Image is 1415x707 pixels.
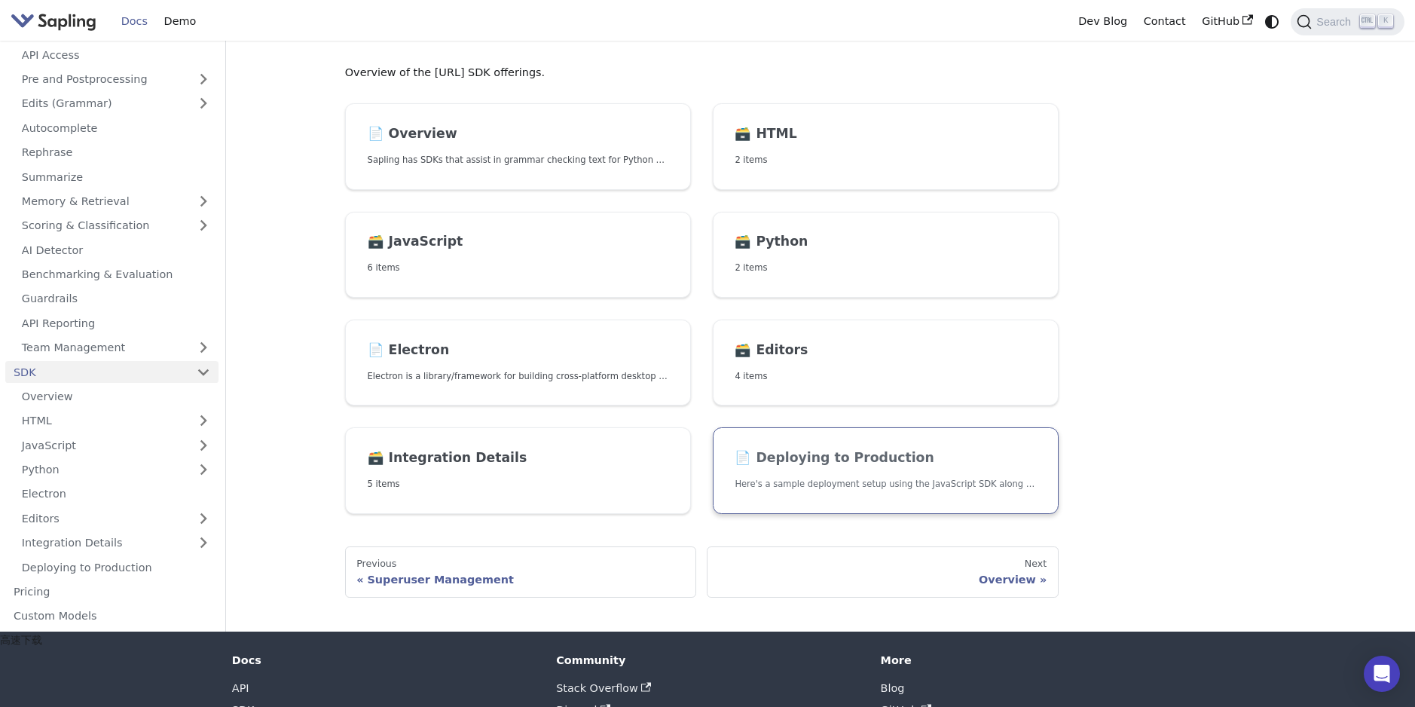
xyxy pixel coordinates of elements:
a: API [232,682,249,694]
button: Expand sidebar category 'Editors' [188,507,219,529]
a: Custom Models [5,605,219,627]
p: Here's a sample deployment setup using the JavaScript SDK along with a Python backend. [735,477,1035,491]
a: JavaScript [14,434,219,456]
h2: JavaScript [368,234,668,250]
a: Team Management [14,337,219,359]
a: Blog [881,682,905,694]
a: Benchmarking & Evaluation [14,264,219,286]
div: Next [719,558,1047,570]
a: Edits (Grammar) [14,93,219,115]
font: GitHub [1202,15,1239,27]
div: Superuser Management [356,573,684,586]
a: Integration Details [14,532,219,554]
button: Collapse sidebar category 'SDK' [188,361,219,383]
a: Sapling.ai [11,11,102,32]
a: Stack Overflow [556,682,651,694]
p: 4 items [735,369,1035,384]
h2: Editors [735,342,1035,359]
a: NextOverview [707,546,1058,598]
a: HTML [14,410,219,432]
p: Sapling has SDKs that assist in grammar checking text for Python and JavaScript, and an HTTP API ... [368,153,668,167]
p: 6 items [368,261,668,275]
a: Scoring & Classification [14,215,219,237]
a: Guardrails [14,288,219,310]
h2: Deploying to Production [735,450,1035,467]
p: Electron is a library/framework for building cross-platform desktop apps with JavaScript, HTML, a... [368,369,668,384]
a: Summarize [14,166,219,188]
a: 🗃️ Integration Details5 items [345,427,691,514]
a: API Access [14,44,219,66]
a: Overview [14,386,219,408]
a: AI Detector [14,239,219,261]
a: 🗃️ JavaScript6 items [345,212,691,298]
div: Open Intercom Messenger [1364,656,1400,692]
h2: Overview [368,126,668,142]
a: Pricing [5,581,219,603]
a: Memory & Retrieval [14,191,219,213]
a: Contact [1135,10,1194,33]
a: API Reporting [14,312,219,334]
button: 搜索 （Command+K） [1291,8,1404,35]
button: Switch between dark and light mode (currently system mode) [1261,11,1283,32]
a: Dev Blog [1070,10,1135,33]
div: Overview [719,573,1047,586]
a: 📄️ Deploying to ProductionHere's a sample deployment setup using the JavaScript SDK along with a ... [713,427,1059,514]
a: Python [14,459,219,481]
h2: Integration Details [368,450,668,467]
img: Sapling.ai [11,11,96,32]
a: Pre and Postprocessing [14,69,219,90]
span: Search [1312,16,1360,28]
a: Status and Uptime [5,629,219,651]
a: Editors [14,507,188,529]
a: Deploying to Production [14,556,219,578]
a: GitHub [1193,10,1261,33]
h2: Electron [368,342,668,359]
a: Autocomplete [14,117,219,139]
a: 🗃️ Editors4 items [713,320,1059,406]
p: 2 items [735,261,1035,275]
div: Previous [356,558,684,570]
p: 2 items [735,153,1035,167]
a: 🗃️ HTML2 items [713,103,1059,190]
kbd: K [1378,14,1393,28]
a: Electron [14,483,219,505]
p: Overview of the [URL] SDK offerings. [345,64,1059,82]
div: Docs [232,653,535,667]
a: PreviousSuperuser Management [345,546,696,598]
a: SDK [5,361,188,383]
a: 📄️ ElectronElectron is a library/framework for building cross-platform desktop apps with JavaScri... [345,320,691,406]
p: 5 items [368,477,668,491]
h2: HTML [735,126,1035,142]
nav: Docs pages [345,546,1059,598]
a: Demo [156,10,204,33]
a: 📄️ OverviewSapling has SDKs that assist in grammar checking text for Python and JavaScript, and a... [345,103,691,190]
a: Docs [113,10,156,33]
div: More [881,653,1184,667]
a: 🗃️ Python2 items [713,212,1059,298]
h2: Python [735,234,1035,250]
a: Rephrase [14,142,219,164]
div: Community [556,653,859,667]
